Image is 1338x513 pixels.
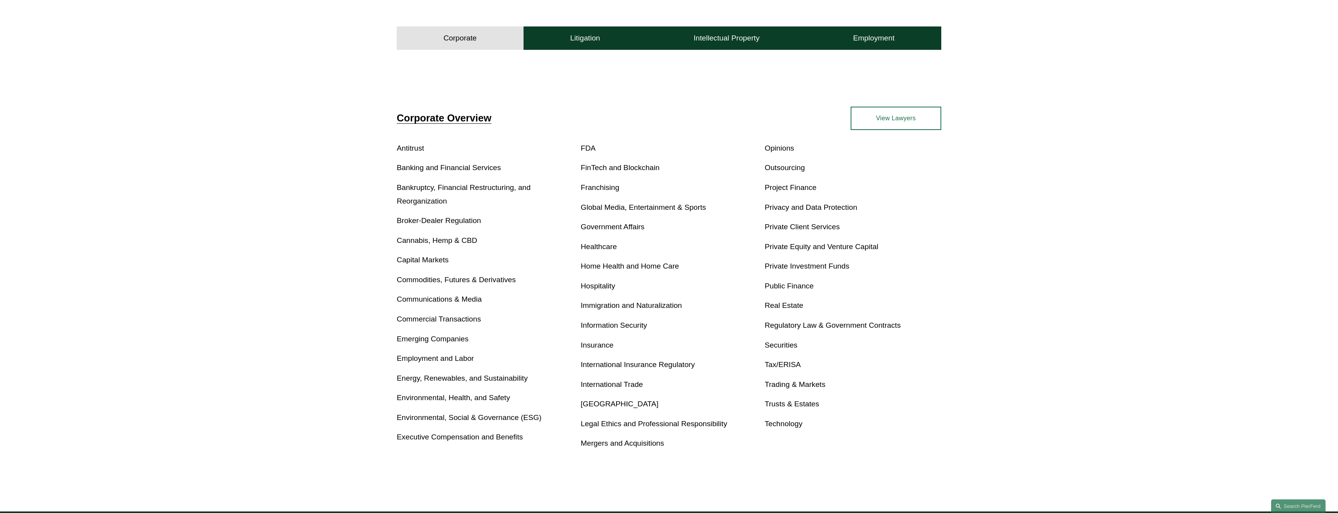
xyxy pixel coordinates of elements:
a: Corporate Overview [397,112,491,123]
a: International Trade [581,380,643,388]
a: Insurance [581,341,613,349]
h4: Employment [853,33,895,43]
a: Private Client Services [765,223,840,231]
a: Commodities, Futures & Derivatives [397,276,516,284]
h4: Litigation [570,33,600,43]
a: Home Health and Home Care [581,262,679,270]
a: Antitrust [397,144,424,152]
a: Emerging Companies [397,335,469,343]
a: Banking and Financial Services [397,163,501,172]
a: Tax/ERISA [765,360,801,369]
a: [GEOGRAPHIC_DATA] [581,400,658,408]
a: FinTech and Blockchain [581,163,660,172]
a: Securities [765,341,797,349]
a: Private Equity and Venture Capital [765,242,878,251]
h4: Corporate [443,33,476,43]
a: Cannabis, Hemp & CBD [397,236,477,244]
a: Energy, Renewables, and Sustainability [397,374,528,382]
a: Hospitality [581,282,615,290]
a: Private Investment Funds [765,262,849,270]
a: Bankruptcy, Financial Restructuring, and Reorganization [397,183,531,205]
a: Privacy and Data Protection [765,203,857,211]
a: Project Finance [765,183,816,191]
a: Employment and Labor [397,354,474,362]
a: International Insurance Regulatory [581,360,695,369]
a: View Lawyers [851,107,941,130]
a: Information Security [581,321,647,329]
a: Opinions [765,144,794,152]
a: Environmental, Social & Governance (ESG) [397,413,541,422]
a: Regulatory Law & Government Contracts [765,321,901,329]
a: Trusts & Estates [765,400,819,408]
a: Healthcare [581,242,617,251]
a: Franchising [581,183,619,191]
a: Search this site [1271,499,1326,513]
a: Global Media, Entertainment & Sports [581,203,706,211]
a: Public Finance [765,282,814,290]
a: Legal Ethics and Professional Responsibility [581,420,727,428]
a: Government Affairs [581,223,644,231]
a: Commercial Transactions [397,315,481,323]
a: Outsourcing [765,163,805,172]
a: Real Estate [765,301,803,309]
a: FDA [581,144,595,152]
a: Capital Markets [397,256,448,264]
h4: Intellectual Property [694,33,760,43]
a: Communications & Media [397,295,482,303]
a: Technology [765,420,802,428]
a: Broker-Dealer Regulation [397,216,481,225]
a: Trading & Markets [765,380,825,388]
a: Immigration and Naturalization [581,301,682,309]
a: Mergers and Acquisitions [581,439,664,447]
a: Executive Compensation and Benefits [397,433,523,441]
a: Environmental, Health, and Safety [397,394,510,402]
